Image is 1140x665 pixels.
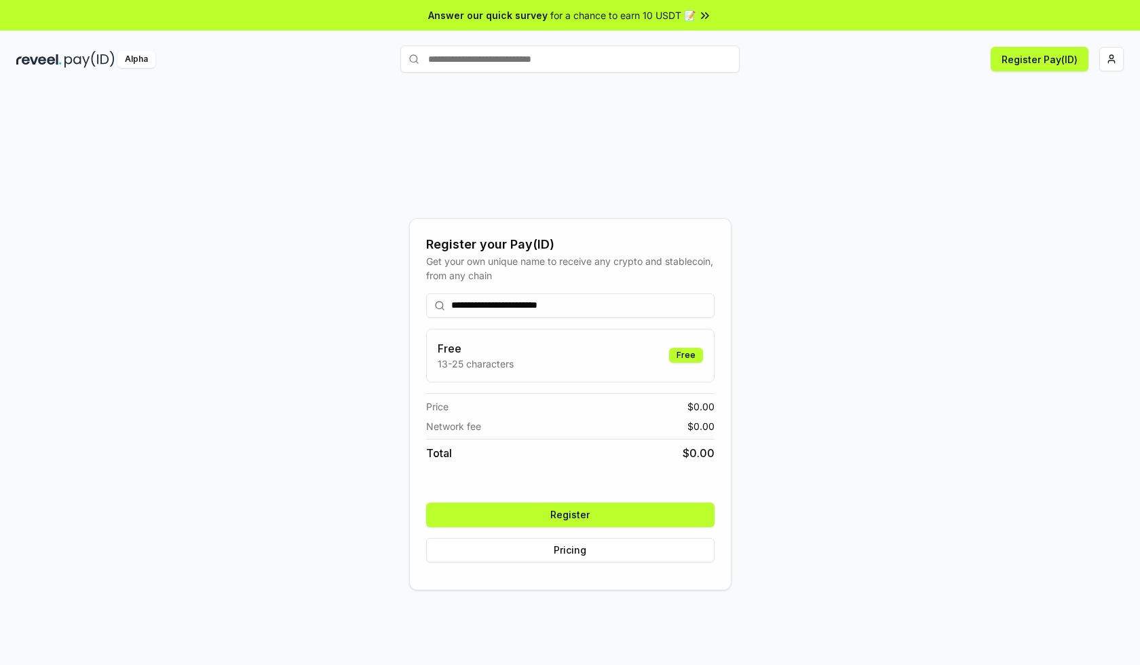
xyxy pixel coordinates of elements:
div: Free [669,348,703,363]
button: Pricing [426,538,715,562]
span: Answer our quick survey [428,8,548,22]
span: Total [426,445,452,461]
span: Price [426,399,449,414]
span: $ 0.00 [683,445,715,461]
p: 13-25 characters [438,357,514,371]
button: Register [426,503,715,527]
h3: Free [438,340,514,357]
button: Register Pay(ID) [991,47,1088,71]
div: Register your Pay(ID) [426,235,715,254]
div: Get your own unique name to receive any crypto and stablecoin, from any chain [426,254,715,283]
img: reveel_dark [16,51,62,68]
div: Alpha [117,51,155,68]
span: $ 0.00 [687,399,715,414]
img: pay_id [64,51,115,68]
span: for a chance to earn 10 USDT 📝 [550,8,696,22]
span: $ 0.00 [687,419,715,433]
span: Network fee [426,419,481,433]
